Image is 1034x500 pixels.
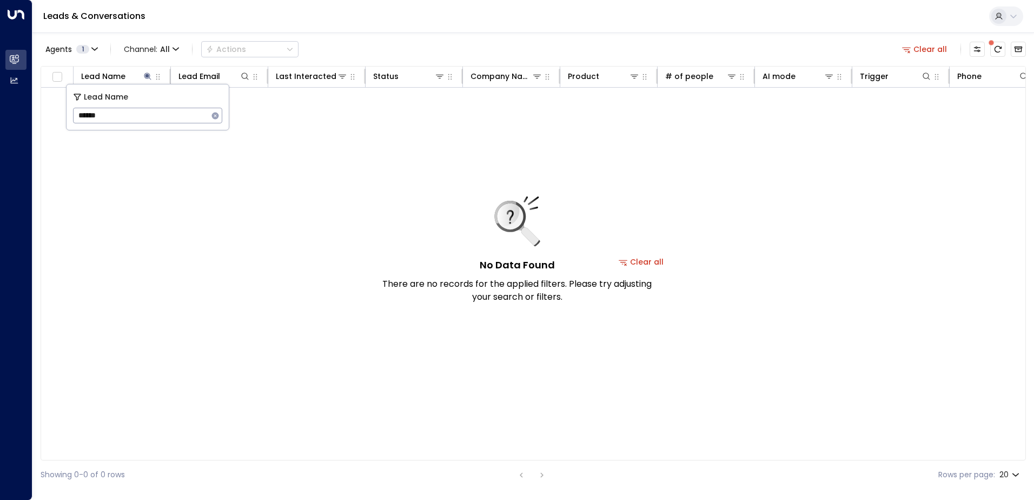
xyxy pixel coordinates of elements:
span: There are new threads available. Refresh the grid to view the latest updates. [990,42,1005,57]
span: Channel: [120,42,183,57]
div: # of people [665,70,713,83]
button: Customize [970,42,985,57]
button: Archived Leads [1011,42,1026,57]
a: Leads & Conversations [43,10,145,22]
span: Agents [45,45,72,53]
div: Trigger [860,70,932,83]
div: Status [373,70,399,83]
div: 20 [999,467,1022,483]
div: Showing 0-0 of 0 rows [41,469,125,481]
p: There are no records for the applied filters. Please try adjusting your search or filters. [382,278,652,304]
span: All [160,45,170,54]
button: Clear all [898,42,952,57]
nav: pagination navigation [514,468,549,482]
div: Trigger [860,70,889,83]
div: Button group with a nested menu [201,41,299,57]
label: Rows per page: [938,469,995,481]
div: Company Name [470,70,542,83]
button: Agents1 [41,42,102,57]
div: AI mode [763,70,834,83]
h5: No Data Found [480,258,555,272]
span: Lead Name [84,91,128,103]
div: Product [568,70,640,83]
div: Product [568,70,599,83]
div: # of people [665,70,737,83]
button: Channel:All [120,42,183,57]
div: Lead Name [81,70,125,83]
div: Lead Email [178,70,220,83]
div: Lead Name [81,70,153,83]
div: Actions [206,44,246,54]
div: Company Name [470,70,532,83]
span: 1 [76,45,89,54]
div: Last Interacted [276,70,348,83]
span: Toggle select all [50,70,64,84]
div: Phone [957,70,1029,83]
div: Status [373,70,445,83]
button: Actions [201,41,299,57]
div: Lead Email [178,70,250,83]
div: AI mode [763,70,796,83]
div: Phone [957,70,982,83]
div: Last Interacted [276,70,336,83]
